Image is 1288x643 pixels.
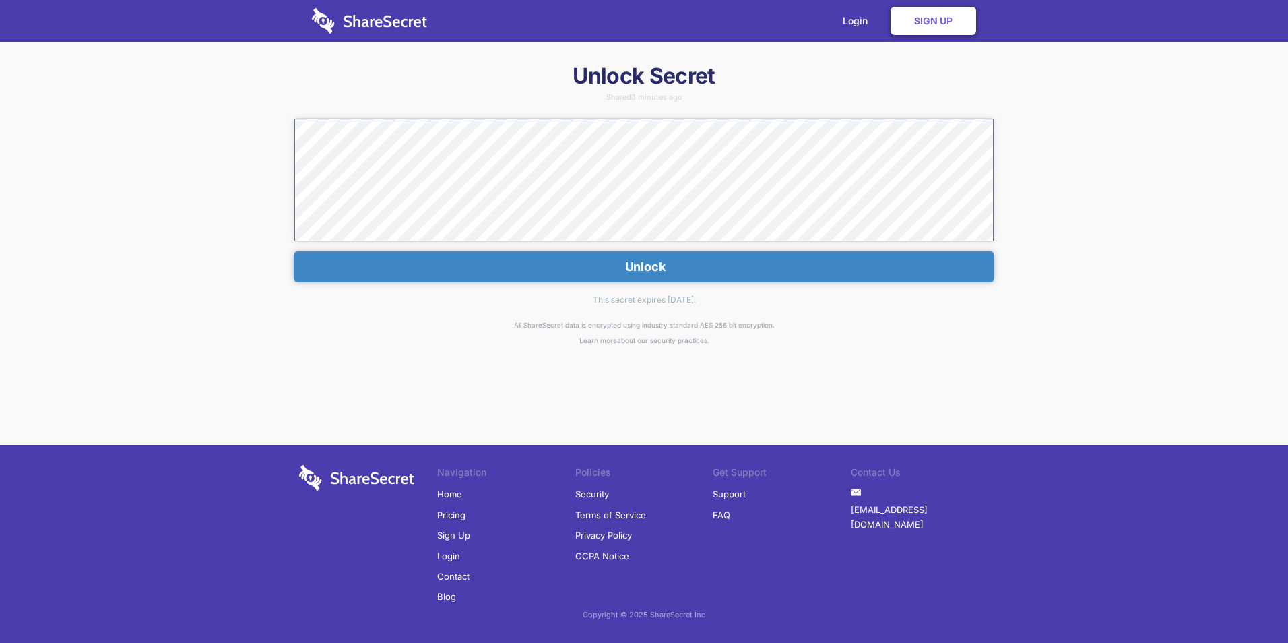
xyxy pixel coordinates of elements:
li: Contact Us [851,465,989,484]
a: Sign Up [437,525,470,545]
a: Contact [437,566,470,586]
img: logo-wordmark-white-trans-d4663122ce5f474addd5e946df7df03e33cb6a1c49d2221995e7729f52c070b2.svg [312,8,427,34]
div: Shared 3 minutes ago [294,94,994,101]
li: Navigation [437,465,575,484]
a: Privacy Policy [575,525,632,545]
a: Home [437,484,462,504]
a: Pricing [437,505,465,525]
iframe: Drift Widget Chat Controller [1221,576,1272,627]
button: Unlock [294,251,994,282]
a: Support [713,484,746,504]
div: All ShareSecret data is encrypted using industry standard AES 256 bit encryption. about our secur... [294,317,994,348]
li: Policies [575,465,713,484]
a: Terms of Service [575,505,646,525]
a: Login [437,546,460,566]
a: FAQ [713,505,730,525]
a: Learn more [579,336,617,344]
h1: Unlock Secret [294,62,994,90]
a: Blog [437,586,456,607]
a: Sign Up [891,7,976,35]
img: logo-wordmark-white-trans-d4663122ce5f474addd5e946df7df03e33cb6a1c49d2221995e7729f52c070b2.svg [299,465,414,491]
div: This secret expires [DATE]. [294,282,994,317]
a: Security [575,484,609,504]
a: [EMAIL_ADDRESS][DOMAIN_NAME] [851,499,989,535]
a: CCPA Notice [575,546,629,566]
li: Get Support [713,465,851,484]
